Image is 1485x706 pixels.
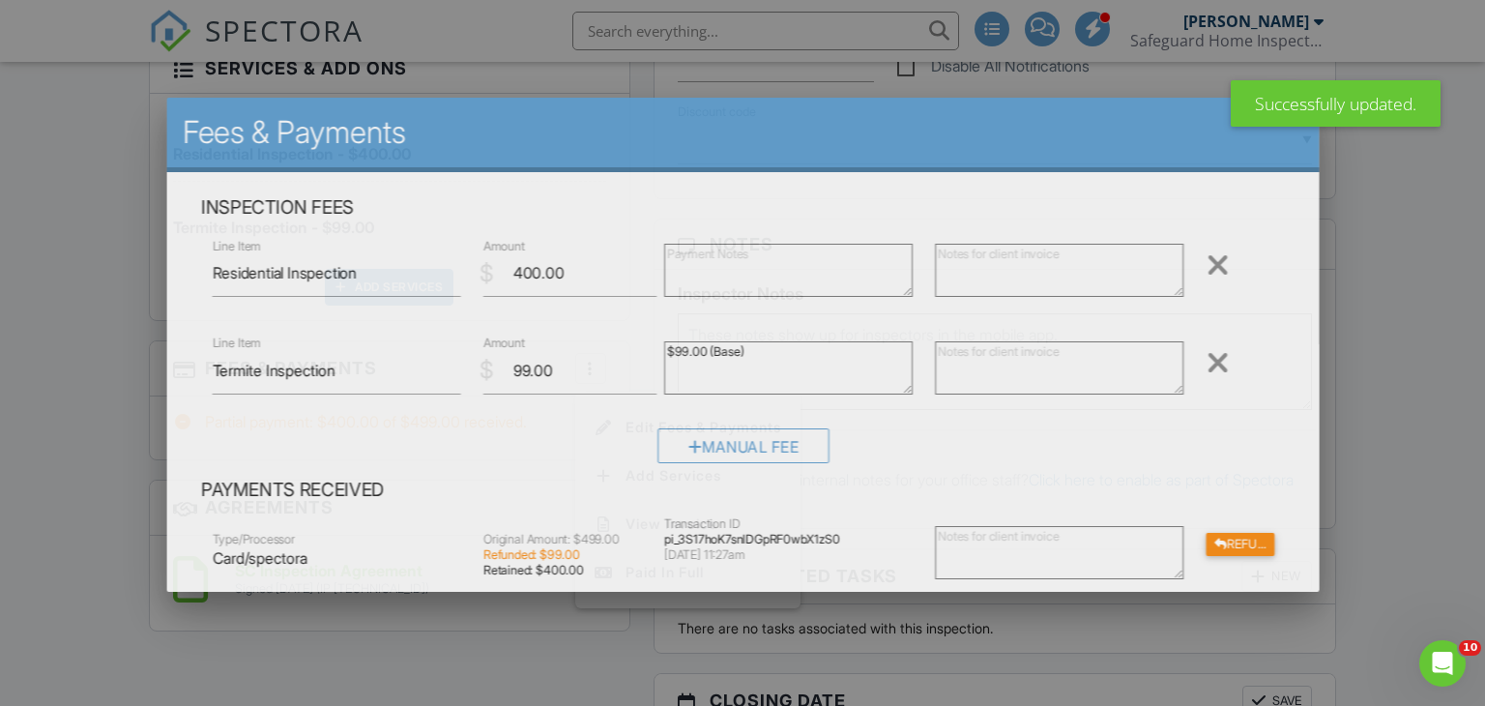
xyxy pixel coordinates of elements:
textarea: $99.00 (Base) [663,341,912,395]
div: Refunded: $99.00 [482,547,641,563]
h4: Inspection Fees [200,195,1285,221]
span: 10 [1459,640,1481,656]
div: Retained: $400.00 [482,563,641,578]
div: Type/Processor [212,532,460,547]
div: Refund [1206,533,1273,557]
h4: Payments Received [200,478,1285,503]
div: $ [479,354,493,387]
p: Card/spectora [212,547,460,569]
a: Manual Fee [656,442,829,461]
label: Amount [482,238,524,255]
div: Manual Fee [656,428,829,463]
div: pi_3S17hoK7snlDGpRF0wbX1zS0 [663,532,912,547]
label: Amount [482,335,524,352]
div: $ [479,257,493,290]
iframe: Intercom live chat [1419,640,1466,687]
label: Line Item [212,238,260,255]
h2: Fees & Payments [182,113,1304,152]
div: [DATE] 11:27am [663,547,912,563]
div: Original Amount: $499.00 [482,532,641,547]
div: Transaction ID [663,516,912,532]
a: Refund [1206,533,1273,552]
label: Line Item [212,335,260,352]
div: Successfully updated. [1231,80,1441,127]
